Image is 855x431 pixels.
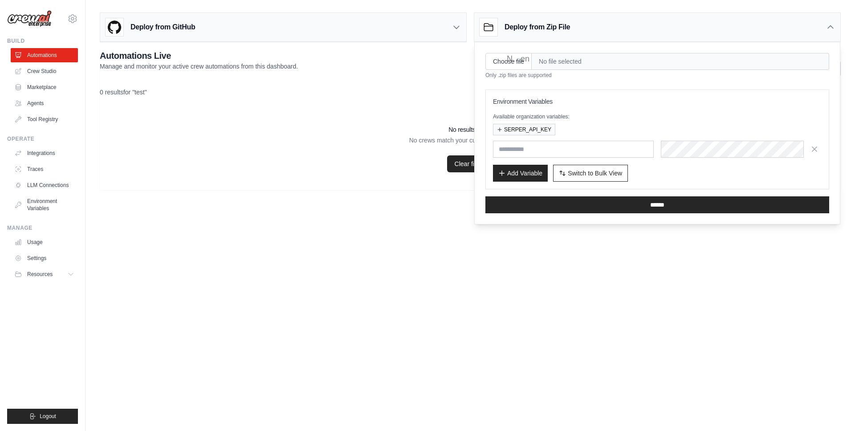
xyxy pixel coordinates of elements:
iframe: Chat Widget [810,388,855,431]
a: Usage [11,235,78,249]
p: Manage and monitor your active crew automations from this dashboard. [100,62,298,71]
h3: No results found [100,125,841,134]
h3: Environment Variables [493,97,822,106]
h3: Deploy from GitHub [130,22,195,33]
span: No file selected [532,53,829,70]
a: Automations [11,48,78,62]
a: Environment Variables [11,194,78,215]
a: Tool Registry [11,112,78,126]
p: No crews match your current search criteria. [100,136,841,145]
div: Build [7,37,78,45]
h2: Automations Live [100,49,298,62]
img: GitHub Logo [106,18,123,36]
img: Logo [7,10,52,27]
button: Resources [11,267,78,281]
span: Resources [27,271,53,278]
div: for "test" [100,88,841,97]
button: Switch to Bulk View [553,165,628,182]
span: Switch to Bulk View [568,169,622,178]
a: Integrations [11,146,78,160]
p: Only .zip files are supported [485,72,829,79]
button: Logout [7,409,78,424]
span: Logout [40,413,56,420]
a: LLM Connections [11,178,78,192]
button: Add Variable [493,165,548,182]
div: Operate [7,135,78,142]
a: Clear filters [447,155,494,172]
a: Settings [11,251,78,265]
p: Available organization variables: [493,113,822,120]
a: Crew Studio [11,64,78,78]
span: 0 results [100,89,123,96]
h3: Deploy from Zip File [505,22,570,33]
a: Agents [11,96,78,110]
div: Manage [7,224,78,232]
a: Traces [11,162,78,176]
a: Marketplace [11,80,78,94]
input: Choose file [485,53,532,70]
button: SERPER_API_KEY [493,124,555,135]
